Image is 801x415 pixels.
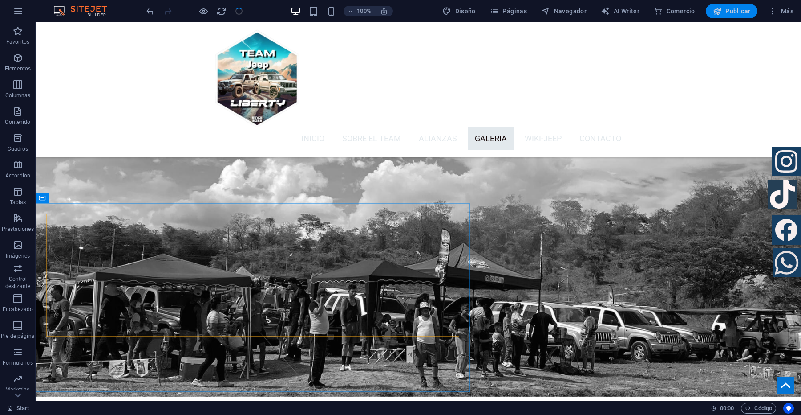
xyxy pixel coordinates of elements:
[442,7,476,16] span: Diseño
[5,119,30,126] p: Contenido
[344,6,375,16] button: 100%
[654,7,695,16] span: Comercio
[5,65,31,72] p: Elementos
[720,403,734,414] span: 00 00
[783,403,794,414] button: Usercentrics
[2,226,33,233] p: Prestaciones
[538,4,590,18] button: Navegador
[765,4,797,18] button: Más
[726,405,728,411] span: :
[486,4,530,18] button: Páginas
[439,4,479,18] div: Diseño (Ctrl+Alt+Y)
[706,4,758,18] button: Publicar
[145,6,155,16] i: Deshacer: Cambiar altura adaptable (Ctrl+Z)
[145,6,155,16] button: undo
[713,7,751,16] span: Publicar
[198,6,209,16] button: Haz clic para salir del modo de previsualización y seguir editando
[711,403,734,414] h6: Tiempo de la sesión
[490,7,527,16] span: Páginas
[380,7,388,15] i: Al redimensionar, ajustar el nivel de zoom automáticamente para ajustarse al dispositivo elegido.
[597,4,643,18] button: AI Writer
[601,7,639,16] span: AI Writer
[439,4,479,18] button: Diseño
[10,199,26,206] p: Tablas
[51,6,118,16] img: Editor Logo
[6,38,29,45] p: Favoritos
[741,403,776,414] button: Código
[745,403,772,414] span: Código
[650,4,699,18] button: Comercio
[5,92,31,99] p: Columnas
[5,386,30,393] p: Marketing
[3,306,33,313] p: Encabezado
[216,6,227,16] button: reload
[7,403,29,414] a: Haz clic para cancelar la selección y doble clic para abrir páginas
[6,252,30,259] p: Imágenes
[357,6,371,16] h6: 100%
[3,359,32,366] p: Formularios
[541,7,587,16] span: Navegador
[216,6,227,16] i: Volver a cargar página
[8,145,28,152] p: Cuadros
[768,7,793,16] span: Más
[5,172,30,179] p: Accordion
[1,333,34,340] p: Pie de página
